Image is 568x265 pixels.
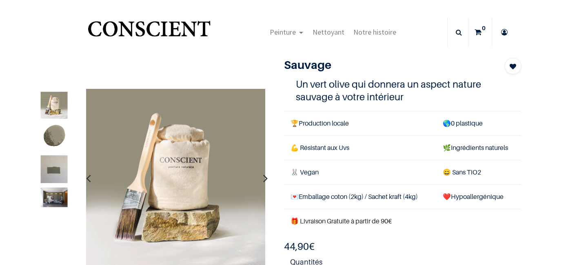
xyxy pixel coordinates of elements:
[510,62,516,71] span: Add to wishlist
[469,18,492,46] a: 0
[353,27,396,37] span: Notre histoire
[284,111,436,135] td: Production locale
[265,18,308,46] a: Peinture
[291,144,349,152] span: 💪 Résistant aux Uvs
[86,16,212,49] img: Conscient
[86,16,212,49] a: Logo of Conscient
[443,168,456,176] span: 😄 S
[436,185,521,209] td: ❤️Hypoallergénique
[41,124,68,150] img: Product image
[436,111,521,135] td: 0 plastique
[270,27,296,37] span: Peinture
[284,58,486,72] h1: Sauvage
[41,188,68,207] img: Product image
[291,192,299,201] span: 💌
[284,241,309,252] span: 44,90
[443,119,451,127] span: 🌎
[296,78,509,103] h4: Un vert olive qui donnera un aspect nature sauvage à votre intérieur
[313,27,344,37] span: Nettoyant
[41,92,68,119] img: Product image
[436,160,521,184] td: ans TiO2
[436,135,521,160] td: Ingrédients naturels
[291,119,299,127] span: 🏆
[443,144,451,152] span: 🌿
[291,217,392,225] font: 🎁 Livraison Gratuite à partir de 90€
[41,155,68,191] img: Product image
[284,185,436,209] td: Emballage coton (2kg) / Sachet kraft (4kg)
[291,168,319,176] span: 🐰 Vegan
[284,241,315,252] b: €
[505,58,521,74] button: Add to wishlist
[480,24,488,32] sup: 0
